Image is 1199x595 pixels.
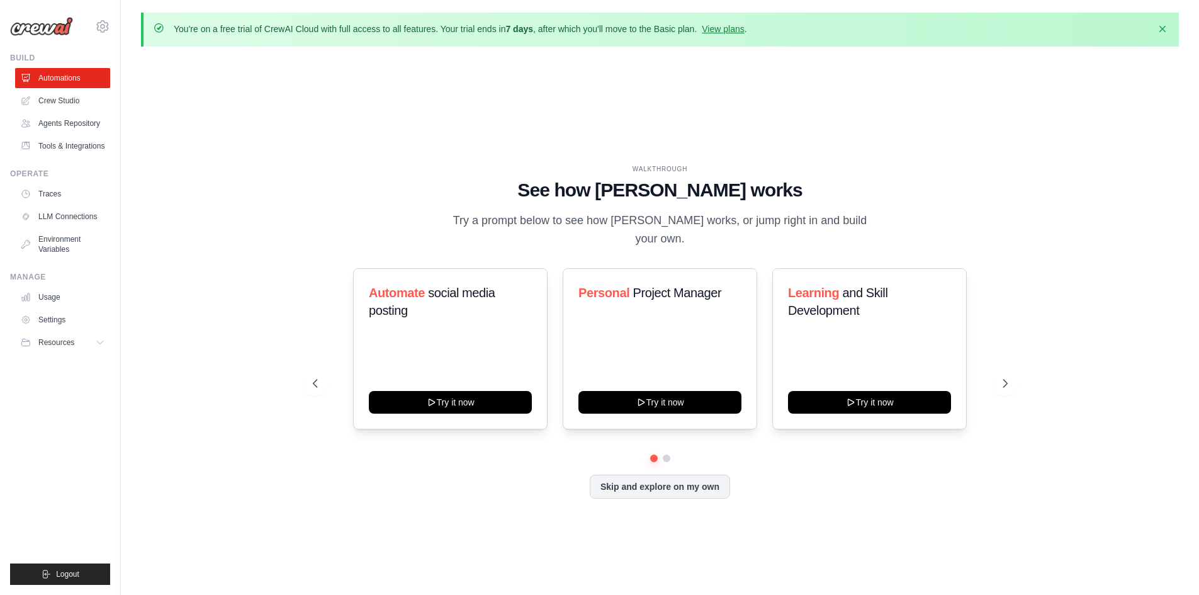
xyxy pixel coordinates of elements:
[369,391,532,414] button: Try it now
[10,272,110,282] div: Manage
[38,337,74,348] span: Resources
[15,91,110,111] a: Crew Studio
[702,24,744,34] a: View plans
[15,207,110,227] a: LLM Connections
[369,286,425,300] span: Automate
[10,17,73,36] img: Logo
[788,286,839,300] span: Learning
[15,136,110,156] a: Tools & Integrations
[10,53,110,63] div: Build
[590,475,730,499] button: Skip and explore on my own
[369,286,495,317] span: social media posting
[15,287,110,307] a: Usage
[633,286,721,300] span: Project Manager
[56,569,79,579] span: Logout
[788,391,951,414] button: Try it now
[15,229,110,259] a: Environment Variables
[578,286,629,300] span: Personal
[578,391,741,414] button: Try it now
[505,24,533,34] strong: 7 days
[10,564,110,585] button: Logout
[15,184,110,204] a: Traces
[313,179,1008,201] h1: See how [PERSON_NAME] works
[15,332,110,353] button: Resources
[449,212,872,249] p: Try a prompt below to see how [PERSON_NAME] works, or jump right in and build your own.
[15,310,110,330] a: Settings
[313,164,1008,174] div: WALKTHROUGH
[174,23,747,35] p: You're on a free trial of CrewAI Cloud with full access to all features. Your trial ends in , aft...
[15,68,110,88] a: Automations
[10,169,110,179] div: Operate
[15,113,110,133] a: Agents Repository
